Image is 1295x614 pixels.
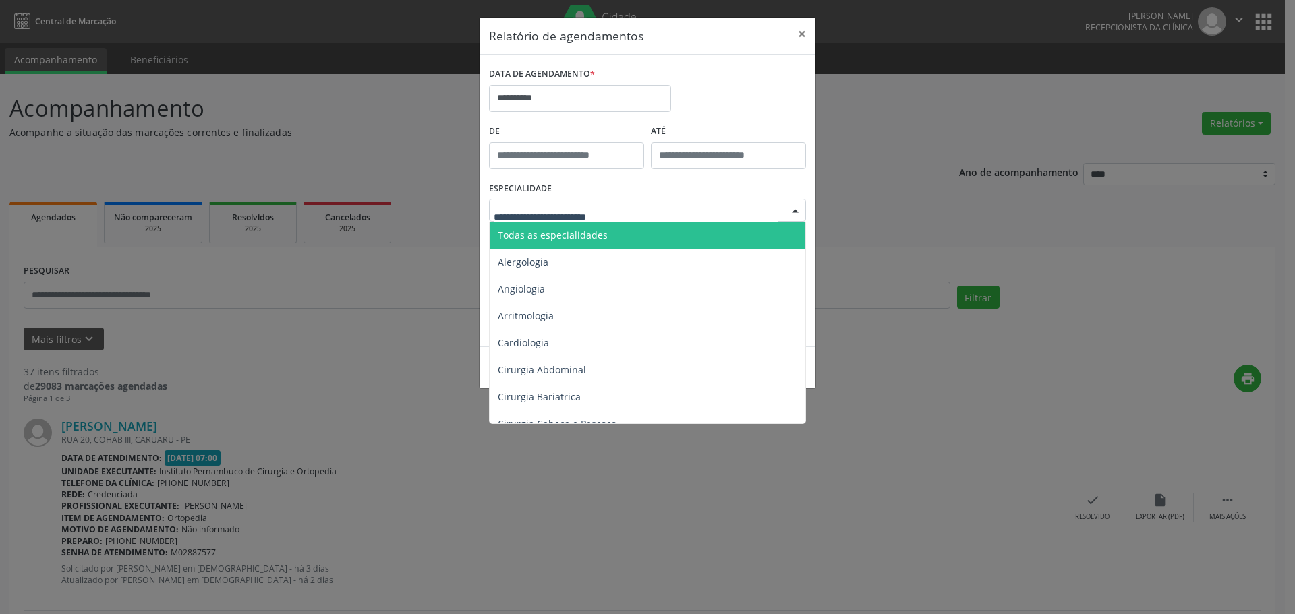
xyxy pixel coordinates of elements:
span: Alergologia [498,255,548,268]
h5: Relatório de agendamentos [489,27,643,44]
button: Close [788,18,815,51]
span: Cirurgia Bariatrica [498,390,581,403]
span: Angiologia [498,282,545,295]
span: Cardiologia [498,336,549,349]
span: Cirurgia Abdominal [498,363,586,376]
label: ATÉ [651,121,806,142]
span: Todas as especialidades [498,228,608,241]
label: De [489,121,644,142]
label: ESPECIALIDADE [489,179,552,199]
label: DATA DE AGENDAMENTO [489,64,595,85]
span: Arritmologia [498,309,554,322]
span: Cirurgia Cabeça e Pescoço [498,417,616,430]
